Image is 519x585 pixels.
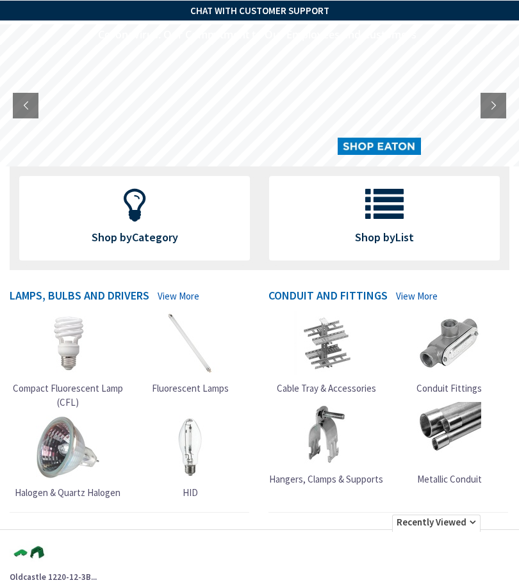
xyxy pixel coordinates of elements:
strong: CHAT WITH CUSTOMER SUPPORT [190,4,329,17]
span: Shop by [92,230,178,244]
a: HID HID [158,415,222,499]
span: Compact Fluorescent Lamp (CFL) [13,382,123,408]
span: Hangers, Clamps & Supports [269,473,383,485]
img: Oldcastle 1220-12-3B HDPE Specification Grade Flush Cover Logo: ELECTRIC Carson 1220 Series [10,533,48,572]
a: Hangers, Clamps & Supports Hangers, Clamps & Supports [269,402,383,486]
img: HID [158,415,222,479]
a: View More [158,289,199,303]
a: Conduit Fittings Conduit Fittings [416,311,482,395]
img: Cable Tray & Accessories [294,311,358,375]
img: Conduit Fittings [417,311,481,375]
img: Halogen & Quartz Halogen [36,415,100,479]
span: Metallic Conduit [417,473,482,485]
a: Shop byList [270,177,499,260]
a: View More [396,289,438,303]
a: Compact Fluorescent Lamp (CFL) Compact Fluorescent Lamp (CFL) [9,311,126,409]
strong: Oldcastle 1220-12-3B... [10,572,99,584]
a: Fluorescent Lamps Fluorescent Lamps [152,311,229,395]
h4: Lamps, Bulbs and Drivers [10,289,149,305]
span: Halogen & Quartz Halogen [15,486,120,499]
a: Halogen & Quartz Halogen Halogen & Quartz Halogen [15,415,120,499]
span: Category [132,230,178,244]
img: Fluorescent Lamps [158,311,222,375]
h4: Conduit and Fittings [268,289,388,305]
span: Fluorescent Lamps [152,382,229,394]
span: List [395,230,414,244]
span: Recently Viewed [392,515,481,531]
a: Metallic Conduit Metallic Conduit [417,402,482,486]
rs-layer: Coronavirus: Our Commitment to Our Employees and Customers [98,29,416,40]
span: Cable Tray & Accessories [277,382,376,394]
a: Shop byCategory [20,177,249,260]
img: Metallic Conduit [417,402,481,466]
span: Shop by [355,230,414,244]
span: HID [183,486,198,499]
img: Hangers, Clamps & Supports [294,402,358,466]
a: Oldcastle 1220-12-3B... [10,533,99,584]
a: Cable Tray & Accessories Cable Tray & Accessories [277,311,376,395]
img: Compact Fluorescent Lamp (CFL) [36,311,100,375]
span: Conduit Fittings [416,382,482,394]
